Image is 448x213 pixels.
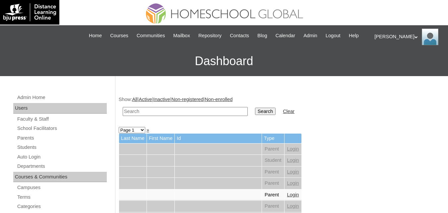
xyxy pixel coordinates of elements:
a: Active [139,97,152,102]
span: Admin [303,32,317,40]
a: Admin Home [17,93,107,102]
a: School Facilitators [17,124,107,133]
a: Login [287,158,299,163]
div: [PERSON_NAME] [374,29,441,45]
a: Login [287,146,299,152]
a: Non-registered [171,97,204,102]
a: Auto Login [17,153,107,161]
span: Contacts [230,32,249,40]
a: Login [287,203,299,209]
a: Login [287,169,299,174]
a: Non-enrolled [205,97,232,102]
span: Courses [110,32,128,40]
td: Parent [262,201,284,212]
a: Calendar [272,32,298,40]
a: Campuses [17,183,107,192]
span: Logout [326,32,341,40]
h3: Dashboard [3,46,445,76]
td: Last Name [119,134,147,143]
span: Repository [198,32,222,40]
a: Home [86,32,105,40]
a: Admin [300,32,321,40]
td: Parent [262,189,284,201]
td: Id [175,134,262,143]
span: Mailbox [173,32,190,40]
td: Parent [262,178,284,189]
a: Login [287,192,299,197]
td: Student [262,155,284,166]
span: Home [89,32,102,40]
a: Departments [17,162,107,170]
a: Communities [133,32,168,40]
input: Search [123,107,248,116]
td: Parent [262,144,284,155]
a: Terms [17,193,107,201]
td: Parent [262,166,284,178]
a: Repository [195,32,225,40]
img: Ariane Ebuen [422,29,438,45]
a: Contacts [226,32,252,40]
div: Courses & Communities [13,172,107,182]
a: Parents [17,134,107,142]
a: Categories [17,202,107,211]
a: Courses [107,32,132,40]
input: Search [255,108,276,115]
span: Calendar [276,32,295,40]
a: All [132,97,137,102]
a: Mailbox [170,32,194,40]
a: Blog [254,32,270,40]
a: Help [346,32,362,40]
td: First Name [147,134,175,143]
td: Type [262,134,284,143]
a: Login [287,180,299,186]
a: Students [17,143,107,152]
img: logo-white.png [3,3,56,21]
div: Show: | | | | [119,96,441,120]
a: » [147,127,149,133]
span: Blog [257,32,267,40]
a: Clear [283,109,294,114]
span: Help [349,32,359,40]
a: Inactive [153,97,170,102]
div: Users [13,103,107,114]
a: Logout [322,32,344,40]
span: Communities [137,32,165,40]
a: Faculty & Staff [17,115,107,123]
